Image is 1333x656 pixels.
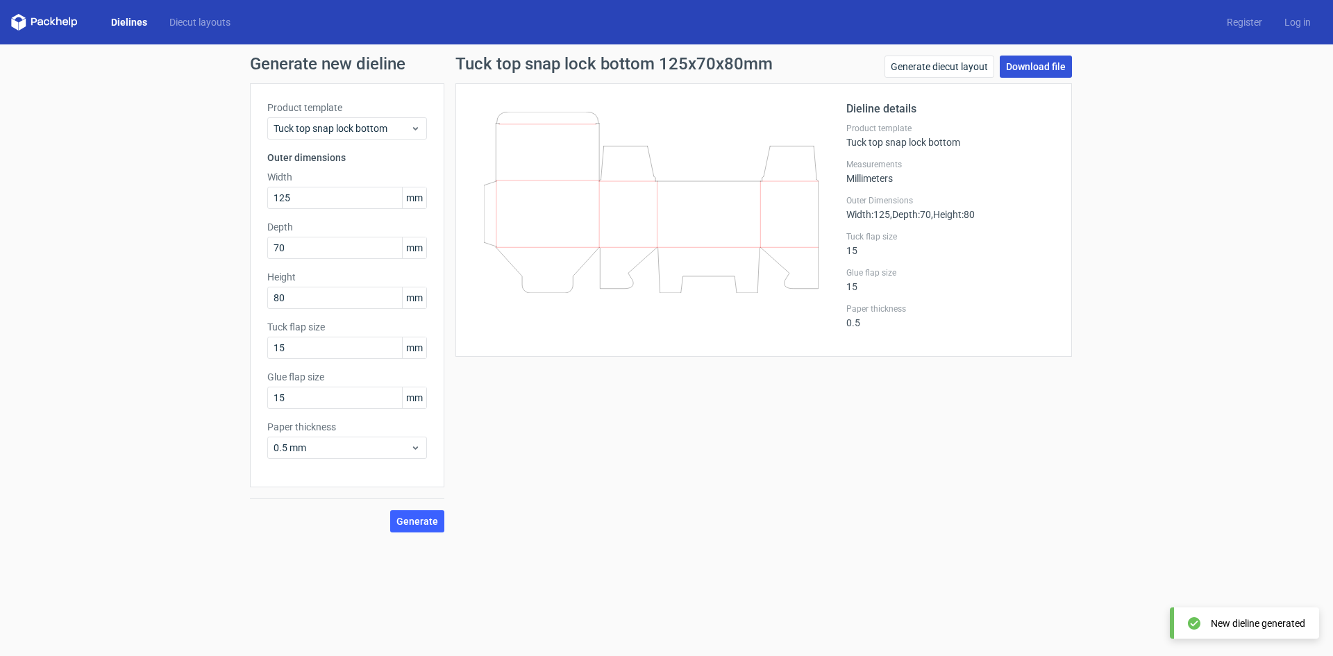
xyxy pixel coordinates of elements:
a: Register [1216,15,1273,29]
label: Height [267,270,427,284]
label: Product template [846,123,1055,134]
label: Paper thickness [267,420,427,434]
div: 15 [846,267,1055,292]
span: Tuck top snap lock bottom [274,121,410,135]
div: 0.5 [846,303,1055,328]
span: mm [402,387,426,408]
label: Width [267,170,427,184]
div: New dieline generated [1211,616,1305,630]
label: Glue flap size [267,370,427,384]
a: Generate diecut layout [885,56,994,78]
div: 15 [846,231,1055,256]
label: Tuck flap size [267,320,427,334]
h1: Tuck top snap lock bottom 125x70x80mm [455,56,773,72]
span: mm [402,187,426,208]
label: Outer Dimensions [846,195,1055,206]
button: Generate [390,510,444,532]
span: mm [402,237,426,258]
label: Depth [267,220,427,234]
span: Width : 125 [846,209,890,220]
span: , Depth : 70 [890,209,931,220]
div: Tuck top snap lock bottom [846,123,1055,148]
h1: Generate new dieline [250,56,1083,72]
label: Measurements [846,159,1055,170]
label: Product template [267,101,427,115]
a: Diecut layouts [158,15,242,29]
span: , Height : 80 [931,209,975,220]
span: Generate [396,516,438,526]
div: Millimeters [846,159,1055,184]
a: Log in [1273,15,1322,29]
h3: Outer dimensions [267,151,427,165]
label: Paper thickness [846,303,1055,314]
label: Tuck flap size [846,231,1055,242]
span: 0.5 mm [274,441,410,455]
label: Glue flap size [846,267,1055,278]
span: mm [402,337,426,358]
h2: Dieline details [846,101,1055,117]
a: Download file [1000,56,1072,78]
a: Dielines [100,15,158,29]
span: mm [402,287,426,308]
